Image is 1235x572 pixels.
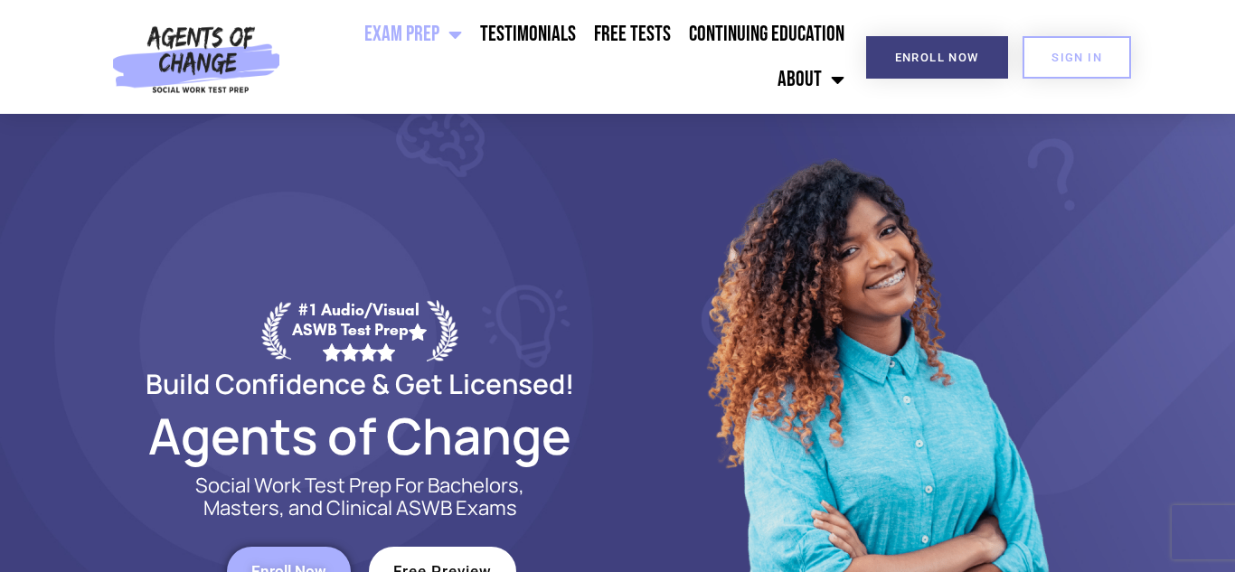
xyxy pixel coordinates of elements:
nav: Menu [288,12,853,102]
a: Testimonials [471,12,585,57]
a: Free Tests [585,12,680,57]
a: Continuing Education [680,12,853,57]
a: About [768,57,853,102]
span: Enroll Now [895,52,979,63]
a: Enroll Now [866,36,1008,79]
a: Exam Prep [355,12,471,57]
a: SIGN IN [1023,36,1131,79]
span: SIGN IN [1051,52,1102,63]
